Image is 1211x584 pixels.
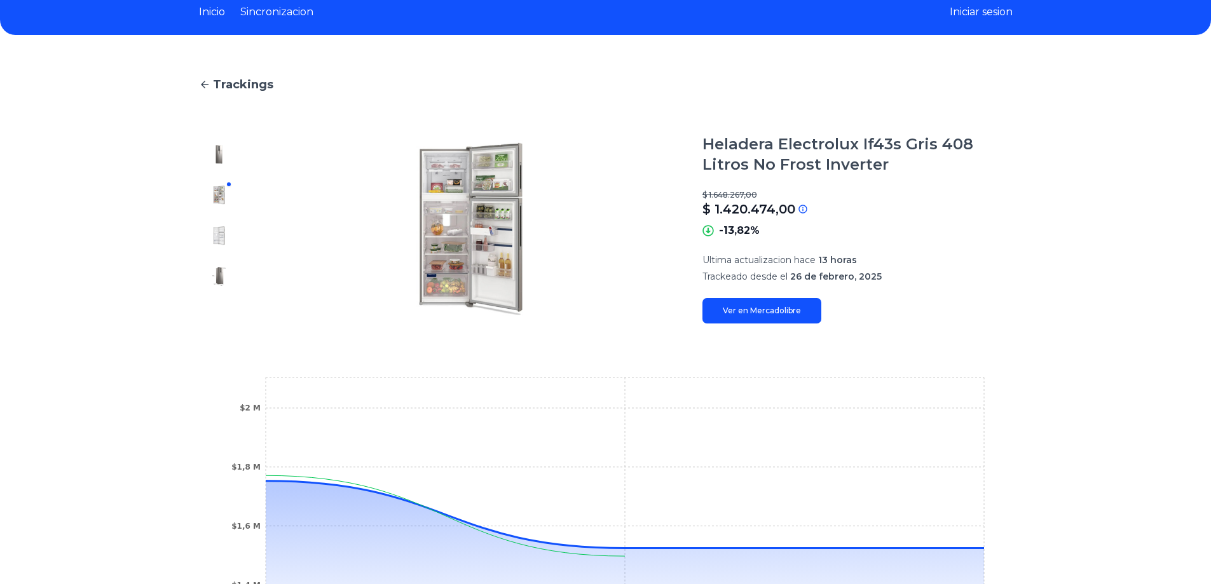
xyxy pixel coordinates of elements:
a: Trackings [199,76,1013,93]
img: Heladera Electrolux If43s Gris 408 Litros No Frost Inverter [209,144,229,165]
h1: Heladera Electrolux If43s Gris 408 Litros No Frost Inverter [702,134,1013,175]
a: Inicio [199,4,225,20]
span: Trackeado desde el [702,271,788,282]
img: Heladera Electrolux If43s Gris 408 Litros No Frost Inverter [209,185,229,205]
img: Heladera Electrolux If43s Gris 408 Litros No Frost Inverter [209,266,229,287]
span: 26 de febrero, 2025 [790,271,882,282]
span: 13 horas [818,254,857,266]
tspan: $2 M [240,404,261,412]
a: Ver en Mercadolibre [702,298,821,323]
button: Iniciar sesion [950,4,1013,20]
span: Trackings [213,76,273,93]
p: -13,82% [719,223,760,238]
p: $ 1.420.474,00 [702,200,795,218]
tspan: $1,8 M [231,463,261,472]
img: Heladera Electrolux If43s Gris 408 Litros No Frost Inverter [265,134,677,323]
span: Ultima actualizacion hace [702,254,816,266]
img: Heladera Electrolux If43s Gris 408 Litros No Frost Inverter [209,226,229,246]
tspan: $1,6 M [231,522,261,531]
a: Sincronizacion [240,4,313,20]
p: $ 1.648.267,00 [702,190,1013,200]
